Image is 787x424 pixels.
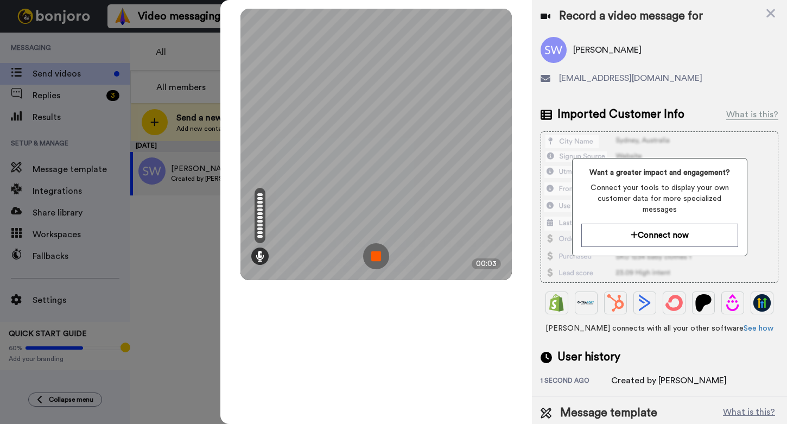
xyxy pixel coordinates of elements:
button: What is this? [720,405,778,421]
span: Want a greater impact and engagement? [581,167,738,178]
img: Ontraport [577,294,595,312]
img: ActiveCampaign [636,294,653,312]
span: Imported Customer Info [557,106,684,123]
span: Connect your tools to display your own customer data for more specialized messages [581,182,738,215]
div: What is this? [726,108,778,121]
img: Hubspot [607,294,624,312]
div: 00:03 [472,258,501,269]
a: See how [744,325,773,332]
img: ConvertKit [665,294,683,312]
button: Connect now [581,224,738,247]
span: Message template [560,405,657,421]
img: GoHighLevel [753,294,771,312]
span: [PERSON_NAME] connects with all your other software [541,323,778,334]
div: Created by [PERSON_NAME] [611,374,727,387]
img: Drip [724,294,741,312]
div: 1 second ago [541,376,611,387]
img: Patreon [695,294,712,312]
span: User history [557,349,620,365]
img: Shopify [548,294,566,312]
span: [EMAIL_ADDRESS][DOMAIN_NAME] [559,72,702,85]
img: ic_record_stop.svg [363,243,389,269]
